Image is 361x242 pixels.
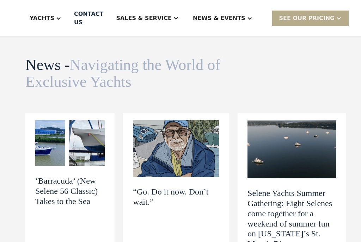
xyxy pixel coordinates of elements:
span: Navigating the World of Exclusive Yachts [25,56,220,90]
img: Selene Yachts Summer Gathering: Eight Selenes come together for a weekend of summer fun on Maryla... [247,120,336,178]
div: News & EVENTS [186,4,259,32]
img: “Go. Do it now. Don’t wait.” [133,120,219,177]
div: Sales & Service [116,14,171,23]
img: ‘Barracuda’ (New Selene 56 Classic) Takes to the Sea [35,120,105,166]
div: SEE Our Pricing [272,11,349,26]
div: Sales & Service [109,4,185,32]
div: SEE Our Pricing [279,14,335,23]
h2: ‘Barracuda’ (New Selene 56 Classic) Takes to the Sea [35,176,105,206]
h2: “Go. Do it now. Don’t wait.” [133,187,219,207]
div: Contact US [74,10,103,27]
h1: News - [25,57,229,91]
div: News & EVENTS [193,14,245,23]
div: Yachts [23,4,68,32]
div: Yachts [30,14,54,23]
